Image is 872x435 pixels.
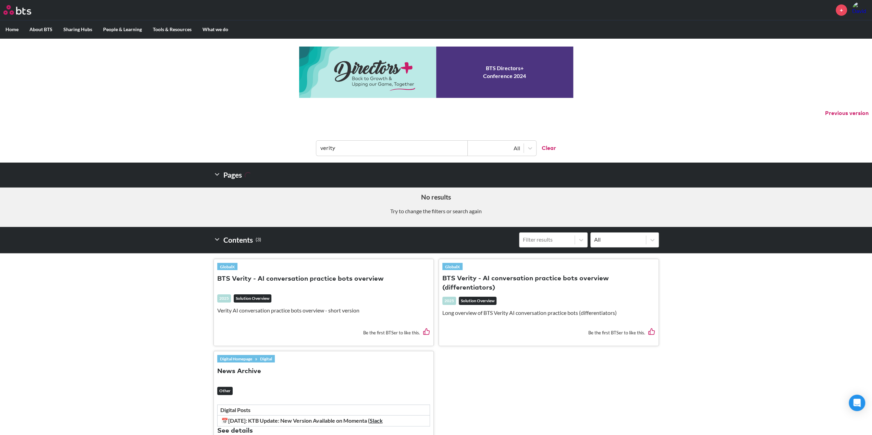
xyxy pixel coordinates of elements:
[316,141,468,156] input: Find contents, pages and demos...
[3,5,31,15] img: BTS Logo
[299,47,573,98] a: Conference 2024
[221,417,370,424] strong: 📅[DATE]: KTB Update: New Version Available on Momenta (
[217,355,275,362] div: »
[442,297,456,305] div: 2025
[213,232,261,247] h2: Contents
[217,263,237,270] a: GlobalX
[217,355,255,362] a: Digital Homepage
[849,395,865,411] div: Open Intercom Messenger
[5,207,867,215] p: Try to change the filters or search again
[442,263,463,270] a: GlobalX
[370,417,383,424] a: Slack
[442,323,655,342] div: Be the first BTSer to like this.
[213,168,251,182] h2: Pages
[217,307,430,314] p: Verity AI conversation practice bots overview - short version
[442,309,655,317] p: Long overview of BTS Verity AI conversation practice bots (differentiators)
[442,274,655,293] button: BTS Verity - AI conversation practice bots overview (differentiators)
[523,236,571,243] div: Filter results
[58,21,98,38] label: Sharing Hubs
[852,2,869,18] a: Profile
[220,407,250,413] strong: Digital Posts
[234,294,271,303] em: Solution Overview
[217,274,384,284] button: BTS Verity - AI conversation practice bots overview
[217,367,261,376] button: News Archive
[3,5,44,15] a: Go home
[98,21,147,38] label: People & Learning
[257,355,275,362] a: Digital
[852,2,869,18] img: David Bruce
[217,294,231,303] div: 2025
[147,21,197,38] label: Tools & Resources
[24,21,58,38] label: About BTS
[5,193,867,202] h5: No results
[256,235,261,244] small: ( 3 )
[217,387,233,395] em: Other
[536,141,556,156] button: Clear
[459,297,496,305] em: Solution Overview
[594,236,642,243] div: All
[825,110,869,117] button: Previous version
[471,144,520,152] div: All
[197,21,234,38] label: What we do
[217,323,430,342] div: Be the first BTSer to like this.
[836,4,847,16] a: +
